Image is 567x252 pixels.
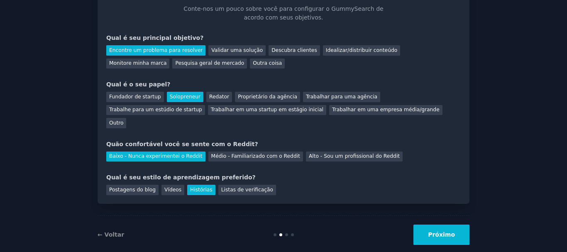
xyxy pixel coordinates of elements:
font: Próximo [428,231,455,238]
font: Descubra clientes [271,47,317,53]
font: Qual é seu estilo de aprendizagem preferido? [106,174,256,181]
font: Alto - Sou um profissional do Reddit [309,153,400,159]
font: Trabalhar em uma startup em estágio inicial [211,107,323,113]
font: Histórias [190,187,213,193]
font: Outro [109,120,123,126]
font: Vídeos [164,187,181,193]
font: Postagens do blog [109,187,156,193]
font: Solopreneur [170,94,200,100]
font: Redator [209,94,229,100]
font: Fundador de startup [109,94,161,100]
font: Baixo - Nunca experimentei o Reddit [109,153,203,159]
font: Listas de verificação [221,187,273,193]
font: Encontre um problema para resolver [109,47,203,53]
font: Monitore minha marca [109,60,166,66]
font: Idealizar/distribuir conteúdo [326,47,397,53]
font: Qual é o seu papel? [106,81,170,88]
font: Médio - Familiarizado com o Reddit [211,153,300,159]
font: Validar uma solução [211,47,263,53]
font: Quão confortável você se sente com o Reddit? [106,141,258,147]
font: Trabalhe para um estúdio de startup [109,107,202,113]
font: Outra coisa [253,60,282,66]
font: Conte-nos um pouco sobre você para configurar o GummySearch de acordo com seus objetivos. [183,5,383,21]
a: ← Voltar [98,231,124,238]
font: Trabalhar em uma empresa média/grande [332,107,440,113]
button: Próximo [413,225,469,245]
font: Pesquisa geral de mercado [175,60,244,66]
font: Trabalhar para uma agência [306,94,377,100]
font: Qual é seu principal objetivo? [106,34,203,41]
font: Proprietário da agência [238,94,297,100]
